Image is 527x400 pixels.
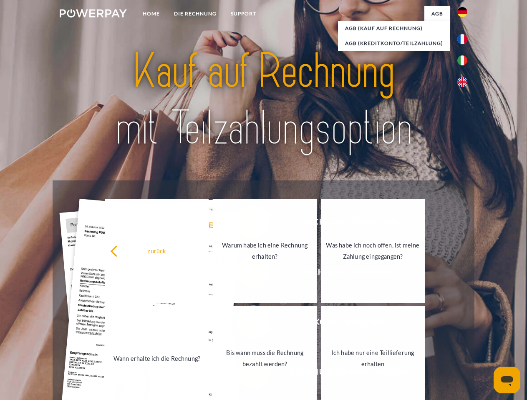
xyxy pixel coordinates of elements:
div: Warum habe ich eine Rechnung erhalten? [218,240,312,262]
div: Was habe ich noch offen, ist meine Zahlung eingegangen? [326,240,420,262]
img: fr [457,34,467,44]
img: it [457,55,467,65]
iframe: Schaltfläche zum Öffnen des Messaging-Fensters [494,367,520,393]
a: Was habe ich noch offen, ist meine Zahlung eingegangen? [321,199,425,303]
img: title-powerpay_de.svg [80,40,447,160]
div: Wann erhalte ich die Rechnung? [110,352,204,364]
a: agb [424,6,450,21]
img: logo-powerpay-white.svg [60,9,127,17]
a: AGB (Kreditkonto/Teilzahlung) [338,36,450,51]
a: SUPPORT [224,6,263,21]
img: en [457,77,467,87]
div: Ich habe nur eine Teillieferung erhalten [326,347,420,370]
a: DIE RECHNUNG [167,6,224,21]
a: AGB (Kauf auf Rechnung) [338,21,450,36]
a: Home [136,6,167,21]
div: zurück [110,245,204,256]
img: de [457,7,467,17]
div: Bis wann muss die Rechnung bezahlt werden? [218,347,312,370]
